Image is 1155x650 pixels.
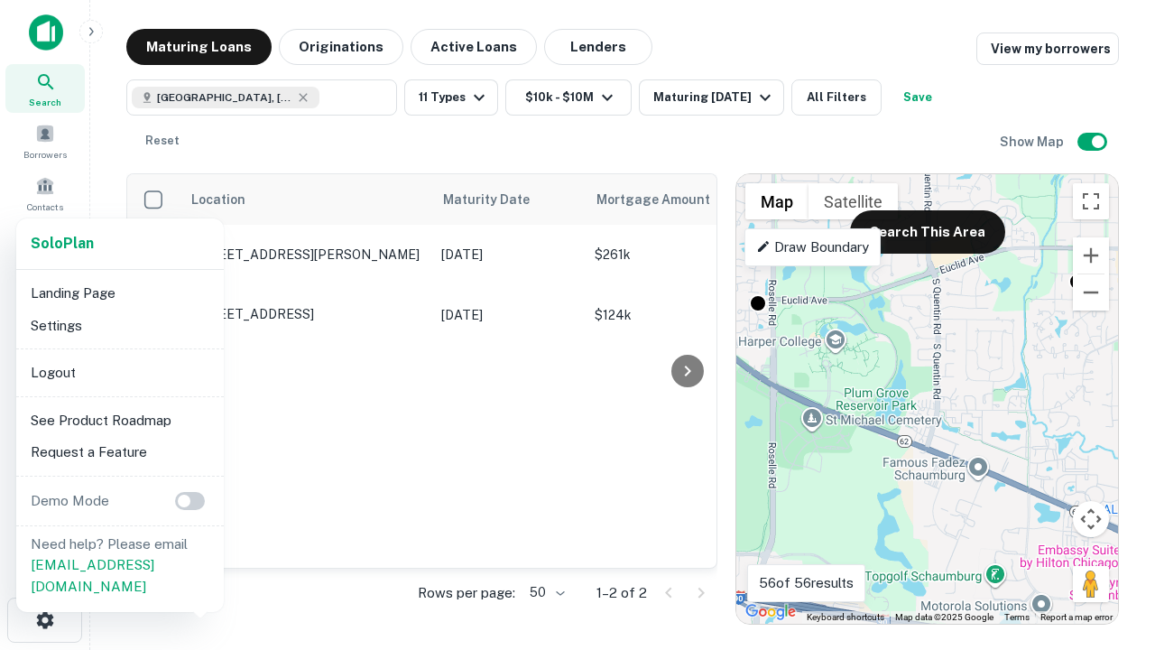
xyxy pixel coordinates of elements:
[31,235,94,252] strong: Solo Plan
[23,436,217,469] li: Request a Feature
[31,534,209,598] p: Need help? Please email
[23,277,217,310] li: Landing Page
[23,357,217,389] li: Logout
[23,490,116,512] p: Demo Mode
[23,310,217,342] li: Settings
[31,557,154,594] a: [EMAIL_ADDRESS][DOMAIN_NAME]
[23,404,217,437] li: See Product Roadmap
[1065,506,1155,592] iframe: Chat Widget
[31,233,94,255] a: SoloPlan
